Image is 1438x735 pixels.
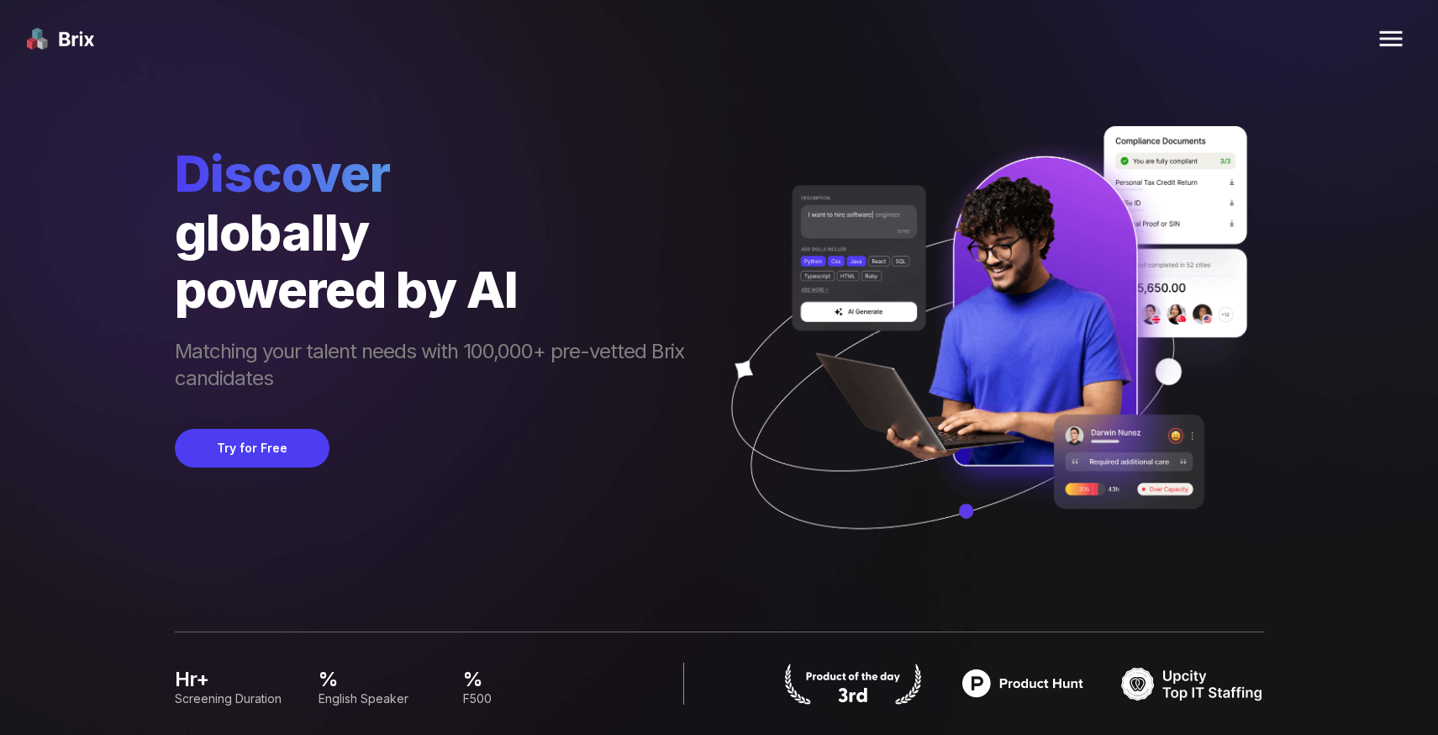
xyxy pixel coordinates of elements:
span: Discover [175,143,701,204]
div: F500 [462,690,586,708]
button: Try for Free [175,429,329,468]
span: Matching your talent needs with 100,000+ pre-vetted Brix candidates [175,338,701,395]
span: % [319,666,442,693]
div: Screening duration [175,690,298,708]
img: ai generate [701,126,1264,579]
img: product hunt badge [782,663,924,705]
div: English Speaker [319,690,442,708]
div: globally [175,204,701,261]
img: product hunt badge [951,663,1094,705]
img: TOP IT STAFFING [1121,663,1264,705]
span: hr+ [175,666,298,693]
div: powered by AI [175,261,701,318]
span: % [462,666,586,693]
